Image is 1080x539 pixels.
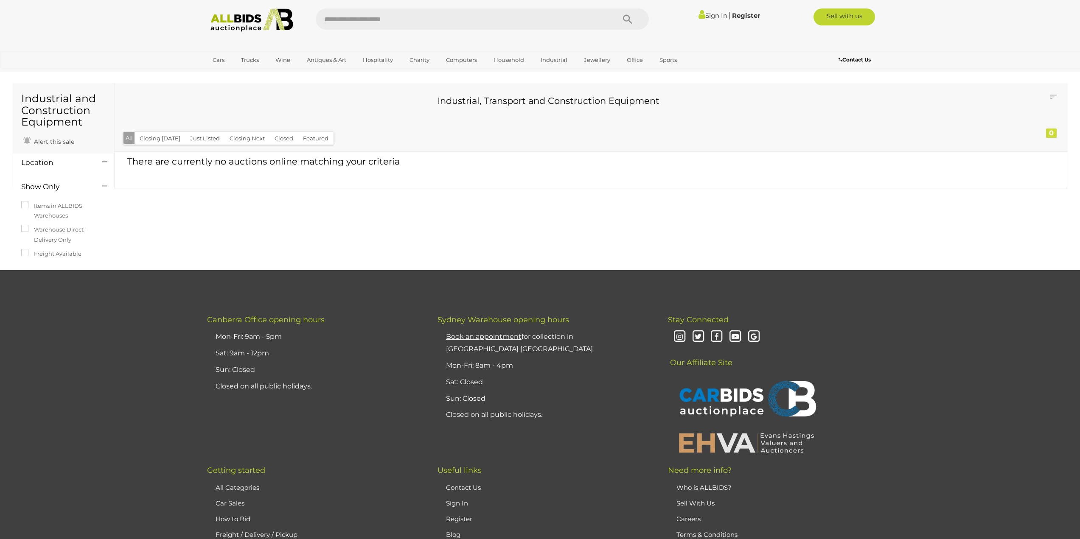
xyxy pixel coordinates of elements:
[746,330,761,344] i: Google
[269,132,298,145] button: Closed
[488,53,530,67] a: Household
[839,55,873,64] a: Contact Us
[216,483,259,492] a: All Categories
[216,515,250,523] a: How to Bid
[224,132,270,145] button: Closing Next
[676,483,732,492] a: Who is ALLBIDS?
[213,329,416,345] li: Mon-Fri: 9am - 5pm
[129,96,968,106] h3: Industrial, Transport and Construction Equipment
[698,11,727,20] a: Sign In
[236,53,264,67] a: Trucks
[21,225,106,245] label: Warehouse Direct - Delivery Only
[216,531,297,539] a: Freight / Delivery / Pickup
[814,8,875,25] a: Sell with us
[672,330,687,344] i: Instagram
[676,515,701,523] a: Careers
[728,330,743,344] i: Youtube
[668,345,732,367] span: Our Affiliate Site
[213,362,416,378] li: Sun: Closed
[135,132,185,145] button: Closing [DATE]
[207,67,278,81] a: [GEOGRAPHIC_DATA]
[578,53,616,67] a: Jewellery
[444,357,647,374] li: Mon-Fri: 8am - 4pm
[446,515,472,523] a: Register
[438,315,569,324] span: Sydney Warehouse opening hours
[606,8,649,30] button: Search
[732,11,760,20] a: Register
[444,407,647,423] li: Closed on all public holidays.
[21,183,90,191] h4: Show Only
[21,201,106,221] label: Items in ALLBIDS Warehouses
[123,132,135,144] button: All
[404,53,435,67] a: Charity
[21,249,81,259] label: Freight Available
[207,466,265,475] span: Getting started
[839,56,871,63] b: Contact Us
[1046,128,1057,138] div: 0
[21,134,76,147] a: Alert this sale
[446,332,522,341] u: Book an appointment
[213,378,416,395] li: Closed on all public holidays.
[446,332,593,353] a: Book an appointmentfor collection in [GEOGRAPHIC_DATA] [GEOGRAPHIC_DATA]
[207,315,325,324] span: Canberra Office opening hours
[32,138,74,145] span: Alert this sale
[676,531,738,539] a: Terms & Conditions
[446,483,481,492] a: Contact Us
[21,159,90,167] h4: Location
[446,499,468,507] a: Sign In
[674,372,819,428] img: CARBIDS Auctionplace
[621,53,648,67] a: Office
[446,531,460,539] a: Blog
[438,466,482,475] span: Useful links
[127,156,400,167] span: There are currently no auctions online matching your criteria
[674,432,819,454] img: EHVA | Evans Hastings Valuers and Auctioneers
[298,132,334,145] button: Featured
[213,345,416,362] li: Sat: 9am - 12pm
[709,330,724,344] i: Facebook
[206,8,298,32] img: Allbids.com.au
[207,53,230,67] a: Cars
[21,93,106,128] h1: Industrial and Construction Equipment
[440,53,482,67] a: Computers
[535,53,573,67] a: Industrial
[668,315,729,324] span: Stay Connected
[654,53,682,67] a: Sports
[729,11,731,20] span: |
[444,391,647,407] li: Sun: Closed
[185,132,225,145] button: Just Listed
[691,330,706,344] i: Twitter
[270,53,296,67] a: Wine
[301,53,352,67] a: Antiques & Art
[444,374,647,391] li: Sat: Closed
[216,499,244,507] a: Car Sales
[357,53,398,67] a: Hospitality
[668,466,732,475] span: Need more info?
[676,499,715,507] a: Sell With Us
